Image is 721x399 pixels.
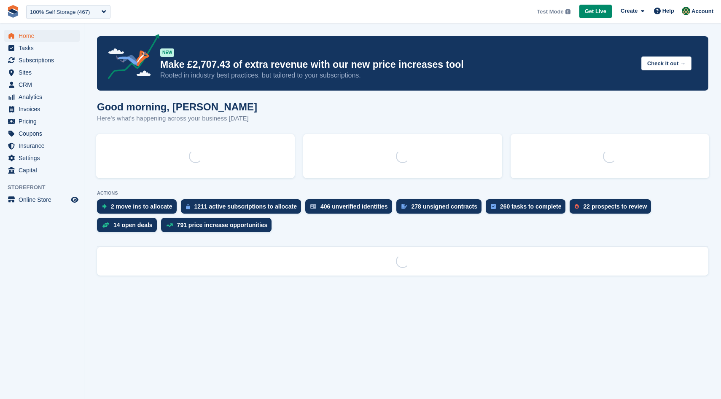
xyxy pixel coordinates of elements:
[19,91,69,103] span: Analytics
[305,199,396,218] a: 406 unverified identities
[4,152,80,164] a: menu
[4,30,80,42] a: menu
[4,164,80,176] a: menu
[113,222,153,228] div: 14 open deals
[4,79,80,91] a: menu
[682,7,690,15] img: Aaron
[186,204,190,209] img: active_subscription_to_allocate_icon-d502201f5373d7db506a760aba3b589e785aa758c864c3986d89f69b8ff3...
[19,30,69,42] span: Home
[97,114,257,123] p: Here's what's happening across your business [DATE]
[19,164,69,176] span: Capital
[19,194,69,206] span: Online Store
[310,204,316,209] img: verify_identity-adf6edd0f0f0b5bbfe63781bf79b02c33cf7c696d77639b501bdc392416b5a36.svg
[19,152,69,164] span: Settings
[396,199,486,218] a: 278 unsigned contracts
[19,79,69,91] span: CRM
[19,67,69,78] span: Sites
[161,218,276,236] a: 791 price increase opportunities
[30,8,90,16] div: 100% Self Storage (467)
[585,7,606,16] span: Get Live
[4,67,80,78] a: menu
[662,7,674,15] span: Help
[570,199,655,218] a: 22 prospects to review
[97,199,181,218] a: 2 move ins to allocate
[691,7,713,16] span: Account
[641,56,691,70] button: Check it out →
[166,223,173,227] img: price_increase_opportunities-93ffe204e8149a01c8c9dc8f82e8f89637d9d84a8eef4429ea346261dce0b2c0.svg
[579,5,612,19] a: Get Live
[102,204,107,209] img: move_ins_to_allocate_icon-fdf77a2bb77ea45bf5b3d319d69a93e2d87916cf1d5bf7949dd705db3b84f3ca.svg
[19,54,69,66] span: Subscriptions
[101,34,160,82] img: price-adjustments-announcement-icon-8257ccfd72463d97f412b2fc003d46551f7dbcb40ab6d574587a9cd5c0d94...
[537,8,563,16] span: Test Mode
[583,203,647,210] div: 22 prospects to review
[111,203,172,210] div: 2 move ins to allocate
[4,42,80,54] a: menu
[19,140,69,152] span: Insurance
[486,199,570,218] a: 260 tasks to complete
[70,195,80,205] a: Preview store
[500,203,562,210] div: 260 tasks to complete
[575,204,579,209] img: prospect-51fa495bee0391a8d652442698ab0144808aea92771e9ea1ae160a38d050c398.svg
[102,222,109,228] img: deal-1b604bf984904fb50ccaf53a9ad4b4a5d6e5aea283cecdc64d6e3604feb123c2.svg
[19,115,69,127] span: Pricing
[4,128,80,139] a: menu
[4,115,80,127] a: menu
[97,101,257,112] h1: Good morning, [PERSON_NAME]
[320,203,388,210] div: 406 unverified identities
[19,42,69,54] span: Tasks
[177,222,268,228] div: 791 price increase opportunities
[4,140,80,152] a: menu
[160,48,174,57] div: NEW
[412,203,477,210] div: 278 unsigned contracts
[491,204,496,209] img: task-75834270c22a3079a89374b754ae025e5fb1db73e45f91037f5363f120a921f8.svg
[7,5,19,18] img: stora-icon-8386f47178a22dfd0bd8f6a31ec36ba5ce8667c1dd55bd0f319d3a0aa187defe.svg
[97,218,161,236] a: 14 open deals
[160,59,635,71] p: Make £2,707.43 of extra revenue with our new price increases tool
[19,103,69,115] span: Invoices
[4,194,80,206] a: menu
[4,103,80,115] a: menu
[565,9,570,14] img: icon-info-grey-7440780725fd019a000dd9b08b2336e03edf1995a4989e88bcd33f0948082b44.svg
[4,91,80,103] a: menu
[4,54,80,66] a: menu
[621,7,638,15] span: Create
[194,203,297,210] div: 1211 active subscriptions to allocate
[19,128,69,139] span: Coupons
[97,190,708,196] p: ACTIONS
[401,204,407,209] img: contract_signature_icon-13c848040528278c33f63329250d36e43548de30e8caae1d1a13099fd9432cc5.svg
[160,71,635,80] p: Rooted in industry best practices, but tailored to your subscriptions.
[8,183,84,192] span: Storefront
[181,199,306,218] a: 1211 active subscriptions to allocate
